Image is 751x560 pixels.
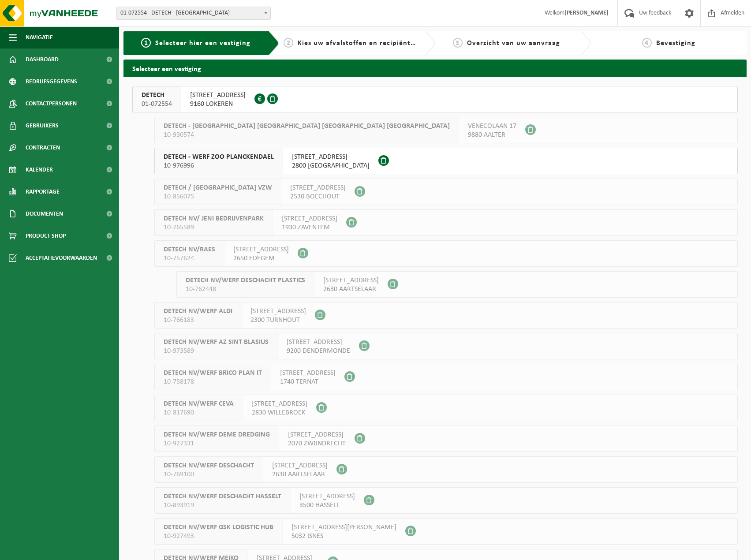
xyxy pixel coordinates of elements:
span: 9160 LOKEREN [190,100,246,108]
span: 10-769100 [164,470,254,479]
span: Documenten [26,203,63,225]
span: 2800 [GEOGRAPHIC_DATA] [292,161,370,170]
span: Overzicht van uw aanvraag [467,40,560,47]
span: 01-072554 - DETECH - LOKEREN [116,7,271,20]
span: 2300 TURNHOUT [250,316,306,325]
strong: [PERSON_NAME] [564,10,609,16]
span: 1930 ZAVENTEM [282,223,337,232]
span: 10-976996 [164,161,274,170]
span: [STREET_ADDRESS] [288,430,346,439]
span: [STREET_ADDRESS] [272,461,328,470]
span: DETECH / [GEOGRAPHIC_DATA] VZW [164,183,272,192]
span: DETECH NV/WERF DEME DREDGING [164,430,270,439]
span: [STREET_ADDRESS] [190,91,246,100]
span: Acceptatievoorwaarden [26,247,97,269]
span: 01-072554 - DETECH - LOKEREN [117,7,270,19]
button: DETECH 01-072554 [STREET_ADDRESS]9160 LOKEREN [132,86,738,112]
span: 10-930574 [164,131,450,139]
span: 2 [284,38,293,48]
span: 10-927493 [164,532,273,541]
span: 2630 AARTSELAAR [323,285,379,294]
span: Rapportage [26,181,60,203]
span: DETECH NV/WERF ALDI [164,307,232,316]
span: 2630 AARTSELAAR [272,470,328,479]
span: 10-757624 [164,254,215,263]
span: Bedrijfsgegevens [26,71,77,93]
span: [STREET_ADDRESS] [299,492,355,501]
span: [STREET_ADDRESS] [282,214,337,223]
span: DETECH [142,91,172,100]
span: 1740 TERNAT [280,377,336,386]
span: DETECH NV/WERF DESCHACHT [164,461,254,470]
span: 10-973589 [164,347,269,355]
span: 10-762448 [186,285,305,294]
span: DETECH NV/RAES [164,245,215,254]
span: DETECH NV/WERF CEVA [164,399,234,408]
span: 3 [453,38,463,48]
span: [STREET_ADDRESS] [292,153,370,161]
span: DETECH NV/WERF GSK LOGISTIC HUB [164,523,273,532]
span: 10-817690 [164,408,234,417]
span: 2830 WILLEBROEK [252,408,307,417]
span: [STREET_ADDRESS] [323,276,379,285]
span: DETECH NV/WERF BRICO PLAN IT [164,369,262,377]
span: [STREET_ADDRESS] [233,245,289,254]
span: 10-856075 [164,192,272,201]
span: 2070 ZWIJNDRECHT [288,439,346,448]
span: 10-893919 [164,501,281,510]
span: [STREET_ADDRESS] [287,338,350,347]
span: [STREET_ADDRESS] [290,183,346,192]
span: 4 [642,38,652,48]
span: DETECH - [GEOGRAPHIC_DATA] [GEOGRAPHIC_DATA] [GEOGRAPHIC_DATA] [GEOGRAPHIC_DATA] [164,122,450,131]
span: [STREET_ADDRESS] [252,399,307,408]
span: 10-758178 [164,377,262,386]
span: DETECH NV/WERF DESCHACHT PLASTICS [186,276,305,285]
span: Selecteer hier een vestiging [155,40,250,47]
span: Bevestiging [656,40,695,47]
span: DETECH NV/ JENI BEDRIJVENPARK [164,214,264,223]
span: 3500 HASSELT [299,501,355,510]
span: [STREET_ADDRESS] [250,307,306,316]
span: 10-766183 [164,316,232,325]
span: [STREET_ADDRESS][PERSON_NAME] [291,523,396,532]
span: VENECOLAAN 17 [468,122,516,131]
span: 10-765589 [164,223,264,232]
h2: Selecteer een vestiging [123,60,747,77]
span: Kies uw afvalstoffen en recipiënten [298,40,419,47]
span: Dashboard [26,49,59,71]
span: Navigatie [26,26,53,49]
span: DETECH NV/WERF DESCHACHT HASSELT [164,492,281,501]
button: DETECH - WERF ZOO PLANCKENDAEL 10-976996 [STREET_ADDRESS]2800 [GEOGRAPHIC_DATA] [154,148,738,174]
span: 10-927331 [164,439,270,448]
span: 9200 DENDERMONDE [287,347,350,355]
span: 2650 EDEGEM [233,254,289,263]
span: Contracten [26,137,60,159]
span: DETECH - WERF ZOO PLANCKENDAEL [164,153,274,161]
span: 1 [141,38,151,48]
span: 5032 ISNES [291,532,396,541]
span: 9880 AALTER [468,131,516,139]
span: Product Shop [26,225,66,247]
span: [STREET_ADDRESS] [280,369,336,377]
span: Kalender [26,159,53,181]
span: Contactpersonen [26,93,77,115]
span: Gebruikers [26,115,59,137]
span: 01-072554 [142,100,172,108]
span: 2530 BOECHOUT [290,192,346,201]
span: DETECH NV/WERF AZ SINT BLASIUS [164,338,269,347]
